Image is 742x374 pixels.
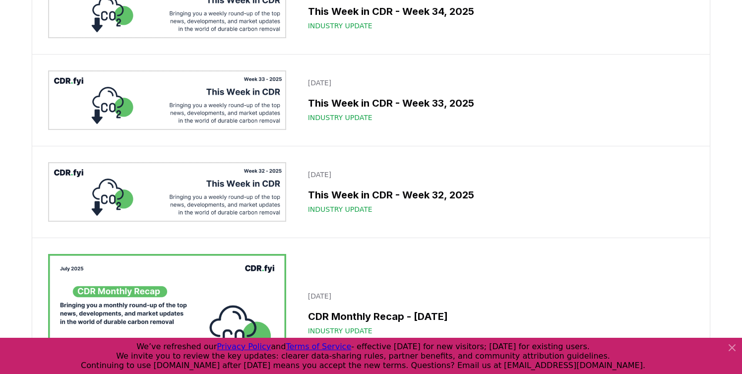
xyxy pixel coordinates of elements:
[308,326,372,336] span: Industry Update
[308,4,688,19] h3: This Week in CDR - Week 34, 2025
[308,170,688,180] p: [DATE]
[308,309,688,324] h3: CDR Monthly Recap - [DATE]
[308,204,372,214] span: Industry Update
[308,113,372,123] span: Industry Update
[302,72,694,128] a: [DATE]This Week in CDR - Week 33, 2025Industry Update
[302,164,694,220] a: [DATE]This Week in CDR - Week 32, 2025Industry Update
[308,187,688,202] h3: This Week in CDR - Week 32, 2025
[302,285,694,342] a: [DATE]CDR Monthly Recap - [DATE]Industry Update
[48,254,286,373] img: CDR Monthly Recap - July 2025 blog post image
[48,162,286,222] img: This Week in CDR - Week 32, 2025 blog post image
[308,21,372,31] span: Industry Update
[308,96,688,111] h3: This Week in CDR - Week 33, 2025
[308,291,688,301] p: [DATE]
[48,70,286,130] img: This Week in CDR - Week 33, 2025 blog post image
[308,78,688,88] p: [DATE]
